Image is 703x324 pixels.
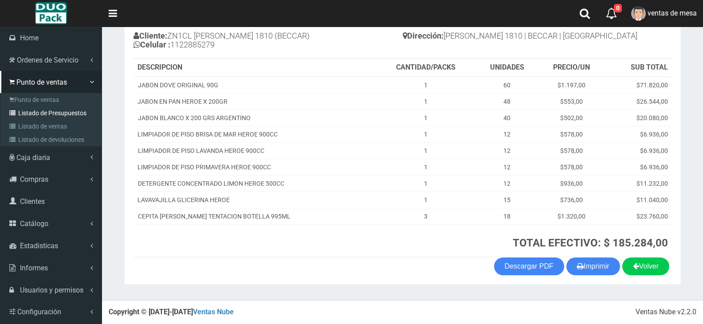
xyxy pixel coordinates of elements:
[538,59,605,77] th: PRECIO/UN
[134,31,167,40] b: Cliente:
[605,142,672,159] td: $6.936,00
[20,219,48,228] span: Catálogo
[605,191,672,208] td: $11.040,00
[476,159,538,175] td: 12
[614,4,622,12] span: 0
[35,2,67,24] img: Logo grande
[636,307,696,317] div: Ventas Nube v2.2.0
[376,126,476,142] td: 1
[538,208,605,224] td: $1.320,00
[20,264,48,272] span: Informes
[476,126,538,142] td: 12
[3,106,102,120] a: Listado de Presupuestos
[134,142,376,159] td: LIMPIADOR DE PISO LAVANDA HEROE 900CC
[631,6,646,21] img: User Image
[476,109,538,126] td: 40
[376,175,476,191] td: 1
[605,175,672,191] td: $11.232,00
[605,77,672,94] td: $71.820,00
[134,77,376,94] td: JABON DOVE ORIGINAL 90G
[476,77,538,94] td: 60
[134,93,376,109] td: JABON EN PAN HEROE X 200GR
[3,93,102,106] a: Punto de ventas
[605,159,672,175] td: $6.936,00
[376,77,476,94] td: 1
[403,31,444,40] b: Dirección:
[605,59,672,77] th: SUB TOTAL
[538,191,605,208] td: $736,00
[376,208,476,224] td: 3
[566,258,620,275] button: Imprimir
[376,191,476,208] td: 1
[648,9,697,17] span: ventas de mesa
[134,191,376,208] td: LAVAVAJILLA GLICERINA HEROE
[134,159,376,175] td: LIMPIADOR DE PISO PRIMAVERA HEROE 900CC
[538,159,605,175] td: $578,00
[16,78,67,86] span: Punto de ventas
[376,59,476,77] th: CANTIDAD/PACKS
[622,258,669,275] a: Volver
[605,93,672,109] td: $26.544,00
[494,258,564,275] a: Descargar PDF
[20,286,83,294] span: Usuarios y permisos
[134,208,376,224] td: CEPITA [PERSON_NAME] TENTACION BOTELLA 995ML
[134,29,403,54] h4: ZN1CL [PERSON_NAME] 1810 (BECCAR) 1122885279
[538,126,605,142] td: $578,00
[538,109,605,126] td: $502,00
[134,59,376,77] th: DESCRIPCION
[476,93,538,109] td: 48
[538,93,605,109] td: $553,00
[376,142,476,159] td: 1
[476,59,538,77] th: UNIDADES
[538,77,605,94] td: $1.197,00
[376,159,476,175] td: 1
[134,40,170,49] b: Celular :
[605,126,672,142] td: $6.936,00
[605,109,672,126] td: $20.080,00
[476,208,538,224] td: 18
[476,175,538,191] td: 12
[109,308,234,316] strong: Copyright © [DATE]-[DATE]
[3,133,102,146] a: Listado de devoluciones
[20,242,58,250] span: Estadisticas
[513,237,668,249] strong: TOTAL EFECTIVO: $ 185.284,00
[605,208,672,224] td: $23.760,00
[376,109,476,126] td: 1
[538,142,605,159] td: $578,00
[538,175,605,191] td: $936,00
[20,197,45,206] span: Clientes
[134,109,376,126] td: JABON BLANCO X 200 GRS ARGENTINO
[134,126,376,142] td: LIMPIADOR DE PISO BRISA DE MAR HEROE 900CC
[20,34,39,42] span: Home
[476,191,538,208] td: 15
[403,29,672,45] h4: [PERSON_NAME] 1810 | BECCAR | [GEOGRAPHIC_DATA]
[17,56,79,64] span: Ordenes de Servicio
[476,142,538,159] td: 12
[134,175,376,191] td: DETERGENTE CONCENTRADO LIMON HEROE 500CC
[16,153,50,162] span: Caja diaria
[193,308,234,316] a: Ventas Nube
[3,120,102,133] a: Listado de ventas
[376,93,476,109] td: 1
[20,175,48,183] span: Compras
